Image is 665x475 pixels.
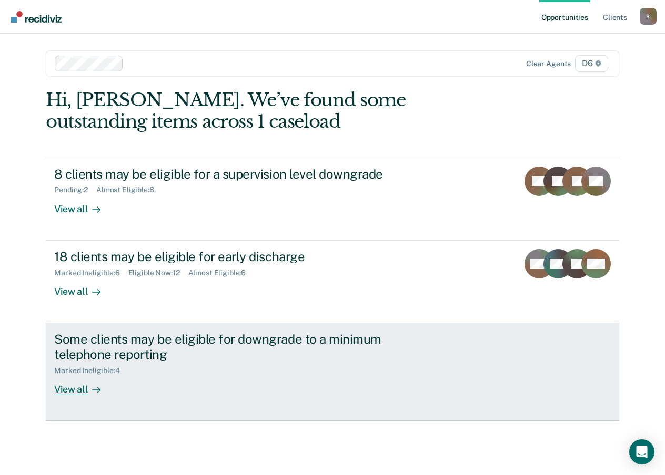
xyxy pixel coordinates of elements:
div: B [640,8,657,25]
div: 8 clients may be eligible for a supervision level downgrade [54,167,424,182]
span: D6 [575,55,608,72]
div: 18 clients may be eligible for early discharge [54,249,424,264]
div: Almost Eligible : 6 [188,269,255,277]
a: 18 clients may be eligible for early dischargeMarked Ineligible:6Eligible Now:12Almost Eligible:6... [46,241,619,323]
div: Hi, [PERSON_NAME]. We’ve found some outstanding items across 1 caseload [46,89,505,132]
div: Open Intercom Messenger [629,439,654,464]
div: Marked Ineligible : 4 [54,366,128,375]
img: Recidiviz [11,11,62,23]
div: View all [54,375,113,395]
div: Pending : 2 [54,185,96,194]
div: Clear agents [526,59,571,68]
div: Marked Ineligible : 6 [54,269,128,277]
div: View all [54,277,113,297]
a: Some clients may be eligible for downgrade to a minimum telephone reportingMarked Ineligible:4Vie... [46,323,619,421]
button: Profile dropdown button [640,8,657,25]
div: Some clients may be eligible for downgrade to a minimum telephone reporting [54,332,424,362]
div: Almost Eligible : 8 [96,185,163,194]
a: 8 clients may be eligible for a supervision level downgradePending:2Almost Eligible:8View all [46,158,619,241]
div: Eligible Now : 12 [128,269,188,277]
div: View all [54,194,113,215]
